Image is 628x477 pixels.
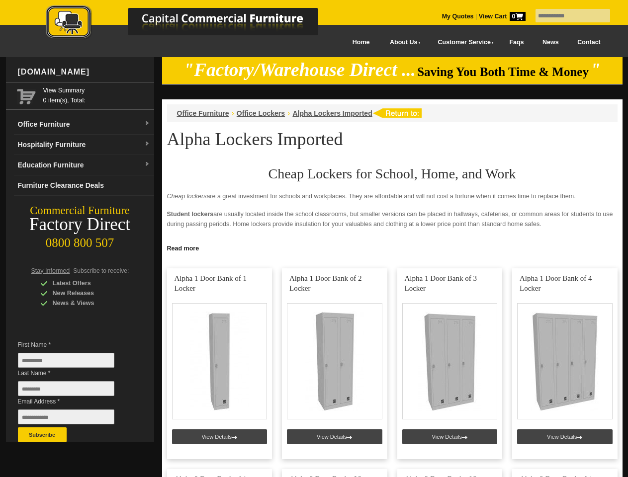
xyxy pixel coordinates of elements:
[510,12,526,21] span: 0
[43,85,150,104] span: 0 item(s), Total:
[6,231,154,250] div: 0800 800 507
[372,108,422,118] img: return to
[292,109,372,117] a: Alpha Lockers Imported
[14,57,154,87] div: [DOMAIN_NAME]
[442,13,474,20] a: My Quotes
[18,353,114,368] input: First Name *
[43,85,150,95] a: View Summary
[500,31,534,54] a: Faqs
[6,204,154,218] div: Commercial Furniture
[167,166,618,181] h2: Cheap Lockers for School, Home, and Work
[590,60,601,80] em: "
[232,108,234,118] li: ›
[177,109,229,117] a: Office Furniture
[144,161,150,167] img: dropdown
[477,13,525,20] a: View Cart0
[237,109,285,117] a: Office Lockers
[167,130,618,149] h1: Alpha Lockers Imported
[417,65,589,79] span: Saving You Both Time & Money
[73,267,129,274] span: Subscribe to receive:
[40,298,135,308] div: News & Views
[167,211,214,218] strong: Student lockers
[18,368,129,378] span: Last Name *
[167,237,618,257] p: provide a sense of security for the employees. Since no one can enter or touch the locker, it red...
[14,114,154,135] a: Office Furnituredropdown
[144,141,150,147] img: dropdown
[144,121,150,127] img: dropdown
[31,267,70,274] span: Stay Informed
[167,209,618,229] p: are usually located inside the school classrooms, but smaller versions can be placed in hallways,...
[18,409,114,424] input: Email Address *
[6,218,154,232] div: Factory Direct
[287,108,290,118] li: ›
[14,175,154,196] a: Furniture Clearance Deals
[18,340,129,350] span: First Name *
[14,135,154,155] a: Hospitality Furnituredropdown
[167,191,618,201] p: are a great investment for schools and workplaces. They are affordable and will not cost a fortun...
[183,60,416,80] em: "Factory/Warehouse Direct ...
[568,31,610,54] a: Contact
[162,241,623,253] a: Click to read more
[40,278,135,288] div: Latest Offers
[427,31,500,54] a: Customer Service
[167,193,207,200] em: Cheap lockers
[533,31,568,54] a: News
[14,155,154,175] a: Education Furnituredropdown
[40,288,135,298] div: New Releases
[18,5,366,44] a: Capital Commercial Furniture Logo
[18,381,114,396] input: Last Name *
[18,397,129,406] span: Email Address *
[379,31,427,54] a: About Us
[18,427,67,442] button: Subscribe
[18,5,366,41] img: Capital Commercial Furniture Logo
[479,13,526,20] strong: View Cart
